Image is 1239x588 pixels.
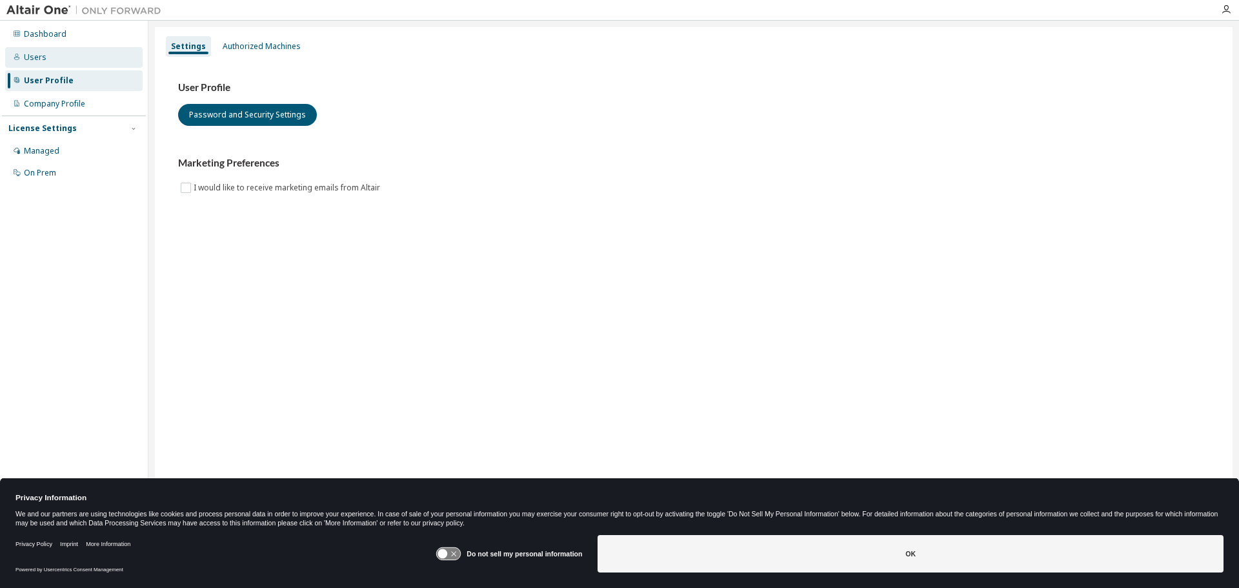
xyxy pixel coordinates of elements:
div: Authorized Machines [223,41,301,52]
div: Users [24,52,46,63]
div: User Profile [24,76,74,86]
button: Password and Security Settings [178,104,317,126]
div: On Prem [24,168,56,178]
div: Dashboard [24,29,66,39]
label: I would like to receive marketing emails from Altair [194,180,383,196]
h3: Marketing Preferences [178,157,1209,170]
h3: User Profile [178,81,1209,94]
div: Settings [171,41,206,52]
div: Company Profile [24,99,85,109]
img: Altair One [6,4,168,17]
div: Managed [24,146,59,156]
div: License Settings [8,123,77,134]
